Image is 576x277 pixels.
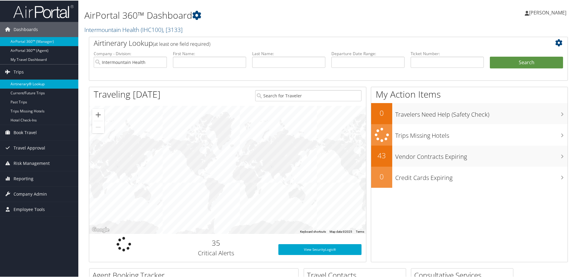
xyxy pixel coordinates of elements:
[84,8,410,21] h1: AirPortal 360™ Dashboard
[91,225,111,233] img: Google
[300,229,326,233] button: Keyboard shortcuts
[490,56,563,68] button: Search
[371,145,568,166] a: 43Vendor Contracts Expiring
[411,50,484,56] label: Ticket Number:
[14,201,45,216] span: Employee Tools
[13,4,74,18] img: airportal-logo.png
[330,229,352,233] span: Map data ©2025
[371,150,392,160] h2: 43
[371,87,568,100] h1: My Action Items
[14,64,24,79] span: Trips
[252,50,325,56] label: Last Name:
[163,237,269,247] h2: 35
[84,25,183,33] a: Intermountain Health
[395,170,568,181] h3: Credit Cards Expiring
[153,40,210,47] span: (at least one field required)
[141,25,163,33] span: ( IHC100 )
[163,25,183,33] span: , [ 3133 ]
[14,155,50,170] span: Risk Management
[395,149,568,160] h3: Vendor Contracts Expiring
[94,37,523,48] h2: Airtinerary Lookup
[163,248,269,257] h3: Critical Alerts
[371,102,568,124] a: 0Travelers Need Help (Safety Check)
[14,171,33,186] span: Reporting
[94,50,167,56] label: Company - Division:
[14,21,38,36] span: Dashboards
[14,186,47,201] span: Company Admin
[371,124,568,145] a: Trips Missing Hotels
[395,128,568,139] h3: Trips Missing Hotels
[371,171,392,181] h2: 0
[356,229,364,233] a: Terms (opens in new tab)
[525,3,572,21] a: [PERSON_NAME]
[371,107,392,118] h2: 0
[255,90,362,101] input: Search for Traveler
[395,107,568,118] h3: Travelers Need Help (Safety Check)
[331,50,405,56] label: Departure Date Range:
[14,124,37,140] span: Book Travel
[371,166,568,187] a: 0Credit Cards Expiring
[92,121,104,133] button: Zoom out
[94,87,161,100] h1: Traveling [DATE]
[278,244,362,254] a: View SecurityLogic®
[14,140,45,155] span: Travel Approval
[529,9,566,15] span: [PERSON_NAME]
[92,108,104,120] button: Zoom in
[91,225,111,233] a: Open this area in Google Maps (opens a new window)
[173,50,246,56] label: First Name:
